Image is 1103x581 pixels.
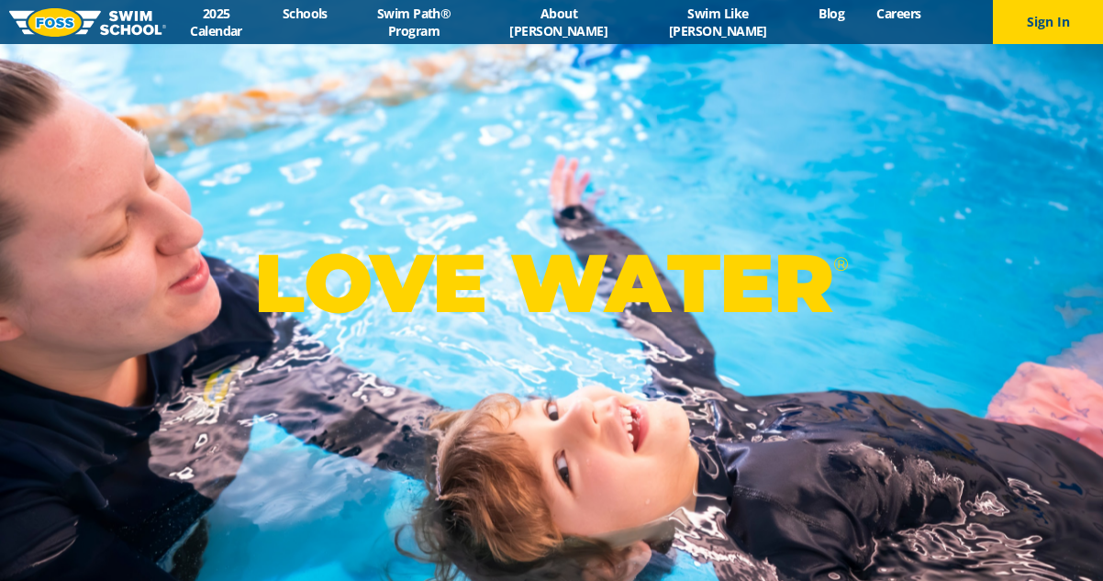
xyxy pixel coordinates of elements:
[166,5,266,39] a: 2025 Calendar
[485,5,633,39] a: About [PERSON_NAME]
[9,8,166,37] img: FOSS Swim School Logo
[254,234,848,332] p: LOVE WATER
[803,5,861,22] a: Blog
[343,5,484,39] a: Swim Path® Program
[266,5,343,22] a: Schools
[633,5,803,39] a: Swim Like [PERSON_NAME]
[833,252,848,275] sup: ®
[861,5,937,22] a: Careers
